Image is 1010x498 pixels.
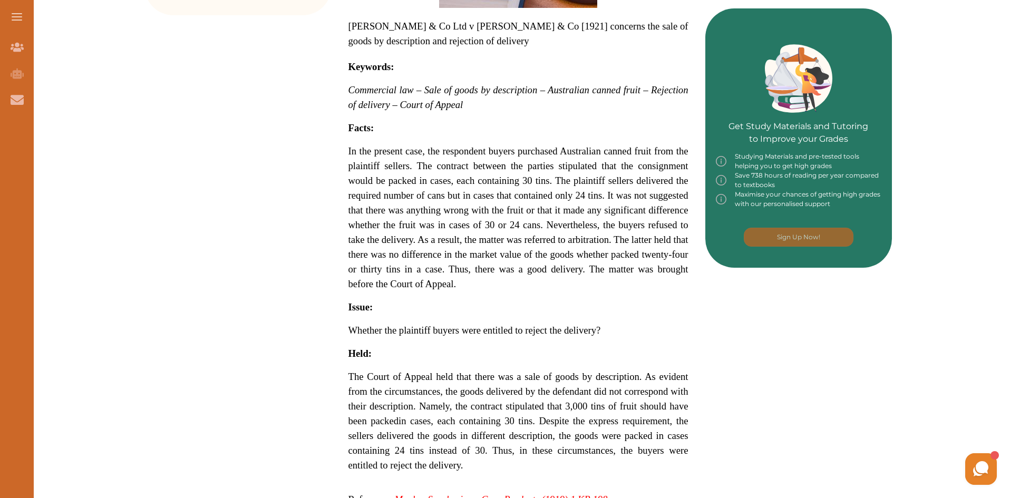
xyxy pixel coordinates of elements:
[716,152,882,171] div: Studying Materials and pre-tested tools helping you to get high grades
[716,171,882,190] div: Save 738 hours of reading per year compared to textbooks
[757,451,999,487] iframe: HelpCrunch
[348,61,394,72] strong: Keywords:
[729,91,868,145] p: Get Study Materials and Tutoring to Improve your Grades
[744,228,853,247] button: [object Object]
[348,371,688,426] span: The Court of Appeal held that there was a sale of goods by description. As evident from the circu...
[716,152,726,171] img: info-img
[348,325,601,336] span: Whether the plaintiff buyers were entitled to reject the delivery?
[348,348,372,359] strong: Held:
[348,415,688,471] span: in cases, each containing 30 tins. Despite the express requirement, the sellers delivered the goo...
[348,122,374,133] strong: Facts:
[765,44,832,113] img: Green card image
[718,310,918,335] iframe: Reviews Badge Ribbon Widget
[348,145,688,289] span: In the present case, the respondent buyers purchased Australian canned fruit from the plaintiff s...
[716,190,882,209] div: Maximise your chances of getting high grades with our personalised support
[348,21,688,46] span: [PERSON_NAME] & Co Ltd v [PERSON_NAME] & Co [1921] concerns the s
[716,190,726,209] img: info-img
[348,84,688,110] span: Commercial law – Sale of goods by description – Australian canned fruit – Rejection of delivery –...
[777,232,820,242] p: Sign Up Now!
[348,301,373,313] strong: Issue:
[716,171,726,190] img: info-img
[348,21,688,46] span: ale of goods by description and rejection of delivery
